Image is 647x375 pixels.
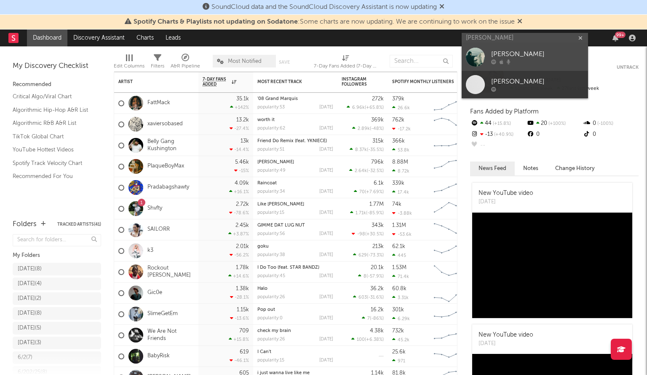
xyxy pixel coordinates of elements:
svg: Chart title [430,346,468,367]
div: Like Mike [257,202,333,207]
div: +3.87 % [228,231,249,237]
div: [DATE] [319,274,333,278]
div: [DATE] [319,189,333,194]
span: Most Notified [228,59,262,64]
div: 74k [392,202,401,207]
div: popularity: 26 [257,337,285,342]
button: 99+ [612,35,618,41]
svg: Chart title [430,240,468,262]
input: Search for folders... [13,234,101,246]
div: 4.09k [235,181,249,186]
div: 379k [392,96,404,102]
span: -48 % [371,127,382,131]
div: popularity: 0 [257,316,283,321]
a: Like [PERSON_NAME] [257,202,304,207]
div: ( ) [351,337,384,342]
div: goku [257,244,333,249]
div: [DATE] [319,210,333,215]
div: 60.8k [392,286,406,291]
div: ( ) [350,210,384,216]
span: SoundCloud data and the SoundCloud Discovery Assistant is now updating [211,4,437,11]
div: Most Recent Track [257,79,321,84]
span: 7-Day Fans Added [203,77,230,87]
div: [DATE] ( 3 ) [18,338,41,348]
a: Pradabagshawty [147,184,189,191]
span: -85.9 % [367,211,382,216]
div: 13k [241,138,249,144]
a: Rockout [PERSON_NAME] [147,265,194,279]
span: : Some charts are now updating. We are continuing to work on the issue [134,19,515,25]
div: [DATE] [319,253,333,257]
div: A&R Pipeline [171,61,200,71]
a: [PERSON_NAME] [462,43,588,71]
div: [DATE] ( 8 ) [18,308,42,318]
div: Raincoat [257,181,333,186]
a: I Do Too (feat. STAR BANDZ) [257,265,319,270]
a: [PERSON_NAME] [257,160,294,165]
a: 6/2(7) [13,351,101,364]
svg: Chart title [430,262,468,283]
div: -3.88k [392,210,412,216]
div: 36.2k [370,286,384,291]
svg: Chart title [430,135,468,156]
div: -56.2 % [230,252,249,258]
div: 20.1k [371,265,384,270]
div: [DATE] [319,126,333,131]
div: 315k [372,138,384,144]
div: Recommended [13,80,101,90]
div: 1.15k [237,307,249,313]
div: popularity: 34 [257,189,285,194]
div: 44 [470,118,526,129]
div: My Discovery Checklist [13,61,101,71]
div: -17.2k [392,126,411,132]
div: [DATE] [479,340,533,348]
div: worth it [257,118,333,122]
div: Filters [151,51,164,75]
div: 709 [239,328,249,334]
a: check my brain [257,329,291,333]
a: We Are Not Friends [147,328,194,343]
div: -27.4 % [230,126,249,131]
div: [DATE] [319,232,333,236]
div: [PERSON_NAME] [491,49,584,59]
button: Save [279,60,290,65]
a: PlaqueBoyMax [147,163,184,170]
span: 629 [358,253,367,258]
a: [DATE](3) [13,337,101,349]
a: [DATE](8) [13,263,101,275]
a: Pop out [257,308,275,312]
div: Edit Columns [114,61,144,71]
a: Recommended For You [13,172,93,181]
div: 732k [392,328,404,334]
div: 62.1k [392,244,405,249]
a: Algorithmic R&B A&R List [13,119,93,128]
span: -73.3 % [368,253,382,258]
div: -13.6 % [230,316,249,321]
div: [DATE] [319,147,333,152]
div: popularity: 15 [257,358,284,363]
button: Tracked Artists(41) [57,222,101,227]
span: -98 [357,232,365,237]
div: 213k [372,244,384,249]
svg: Chart title [430,325,468,346]
div: 3.31k [392,295,409,300]
div: popularity: 15 [257,210,284,215]
div: +142 % [230,105,249,110]
div: 6/2 ( 7 ) [18,353,32,363]
a: Discovery Assistant [67,30,131,46]
div: 7-Day Fans Added (7-Day Fans Added) [314,61,377,71]
span: Spotify Charts & Playlists not updating on Sodatone [134,19,298,25]
svg: Chart title [430,304,468,325]
div: 762k [392,117,404,123]
div: 1.77M [369,202,384,207]
div: -15 % [234,168,249,173]
a: Friend Do Remix (feat. YKNIECE) [257,139,327,143]
div: 5.46k [235,159,249,165]
div: 445 [392,253,406,258]
svg: Chart title [430,219,468,240]
span: +40.9 % [493,132,513,137]
span: -100 % [596,121,613,126]
span: 603 [358,295,367,300]
button: News Feed [470,162,515,175]
a: I Can't [257,350,271,354]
